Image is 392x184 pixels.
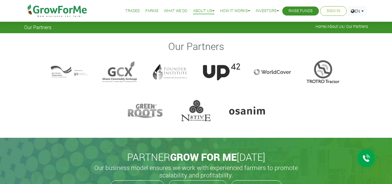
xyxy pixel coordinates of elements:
[125,8,140,14] a: Trades
[256,8,279,14] a: Investors
[25,40,367,52] h2: Our Partners
[328,24,344,29] a: About Us
[288,8,313,14] a: Raise Funds
[164,8,187,14] a: What We Do
[315,24,326,29] a: Home
[348,6,367,16] a: EN
[88,164,305,179] h5: Our business model ensures we work with experienced farmers to promote scalability and profitabil...
[220,8,250,14] a: How it Works
[145,8,158,14] a: Farms
[327,8,340,14] a: Sign In
[27,151,366,163] h2: PARTNER [DATE]
[24,24,51,30] span: Our Partners
[193,8,214,14] a: About Us
[315,24,368,29] span: / / Our Partners
[170,150,237,164] span: GROW FOR ME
